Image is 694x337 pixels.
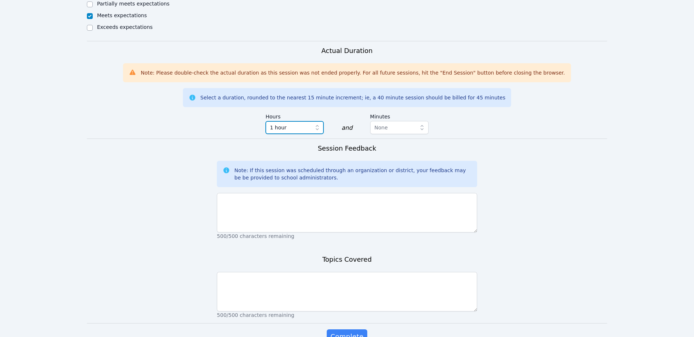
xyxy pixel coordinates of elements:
[141,69,565,76] div: Note: Please double-check the actual duration as this session was not ended properly. For all fut...
[217,311,477,319] p: 500/500 characters remaining
[217,232,477,240] p: 500/500 characters remaining
[270,123,286,132] span: 1 hour
[97,12,147,18] label: Meets expectations
[322,254,372,265] h3: Topics Covered
[321,46,372,56] h3: Actual Duration
[200,94,505,101] div: Select a duration, rounded to the nearest 15 minute increment; ie, a 40 minute session should be ...
[97,1,170,7] label: Partially meets expectations
[265,110,324,121] label: Hours
[97,24,153,30] label: Exceeds expectations
[265,121,324,134] button: 1 hour
[234,167,471,181] div: Note: If this session was scheduled through an organization or district, your feedback may be be ...
[370,121,429,134] button: None
[375,125,388,130] span: None
[318,143,376,154] h3: Session Feedback
[370,110,429,121] label: Minutes
[341,124,352,132] div: and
